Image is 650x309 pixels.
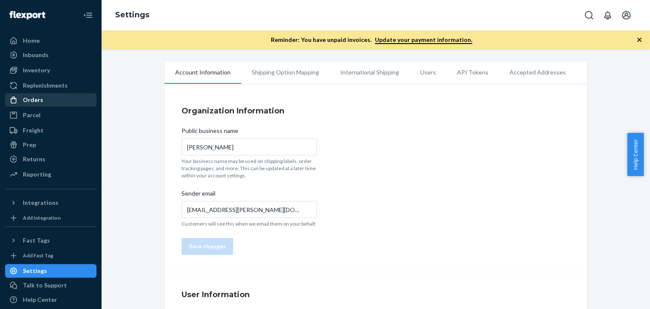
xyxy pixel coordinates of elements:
a: Returns [5,152,96,166]
a: Add Fast Tag [5,251,96,261]
div: Inbounds [23,51,49,59]
div: Parcel [23,111,41,119]
button: Talk to Support [5,279,96,292]
div: Freight [23,126,44,135]
div: Help Center [23,295,57,304]
div: Prep [23,141,36,149]
div: Talk to Support [23,281,67,290]
a: Settings [115,10,149,19]
div: Integrations [23,199,58,207]
a: Freight [5,124,96,137]
li: Account Information [165,62,241,84]
a: Home [5,34,96,47]
p: Reminder: You have unpaid invoices. [271,36,472,44]
div: Home [23,36,40,45]
div: Replenishments [23,81,68,90]
a: Settings [5,264,96,278]
h4: Organization Information [182,105,570,116]
button: Open notifications [599,7,616,24]
div: Settings [23,267,47,275]
button: Close Navigation [80,7,96,24]
button: Fast Tags [5,234,96,247]
li: Shipping Option Mapping [241,62,330,83]
h4: User Information [182,289,570,300]
div: Add Integration [23,214,61,221]
div: Inventory [23,66,50,74]
div: Add Fast Tag [23,252,53,259]
a: Update your payment information. [375,36,472,44]
button: Integrations [5,196,96,210]
a: Add Integration [5,213,96,223]
input: Sender email [182,201,317,218]
span: Sender email [182,189,215,201]
div: Fast Tags [23,236,50,245]
input: Public business name [182,138,317,155]
a: Parcel [5,108,96,122]
a: Inbounds [5,48,96,62]
div: Orders [23,96,43,104]
button: Save changes [182,238,233,255]
img: Flexport logo [9,11,45,19]
span: Public business name [182,127,238,138]
li: Users [410,62,446,83]
a: Reporting [5,168,96,181]
a: Inventory [5,63,96,77]
li: International Shipping [330,62,410,83]
a: Help Center [5,293,96,306]
ol: breadcrumbs [108,3,156,28]
li: API Tokens [446,62,499,83]
div: Returns [23,155,45,163]
div: Reporting [23,170,51,179]
button: Help Center [627,133,644,176]
a: Prep [5,138,96,152]
li: Accepted Addresses [499,62,576,83]
button: Open Search Box [581,7,598,24]
p: Customers will see this when we email them on your behalf. [182,220,317,227]
a: Orders [5,93,96,107]
a: Replenishments [5,79,96,92]
button: Open account menu [618,7,635,24]
p: Your business name may be used on shipping labels, order tracking pages, and more. This can be up... [182,157,317,179]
